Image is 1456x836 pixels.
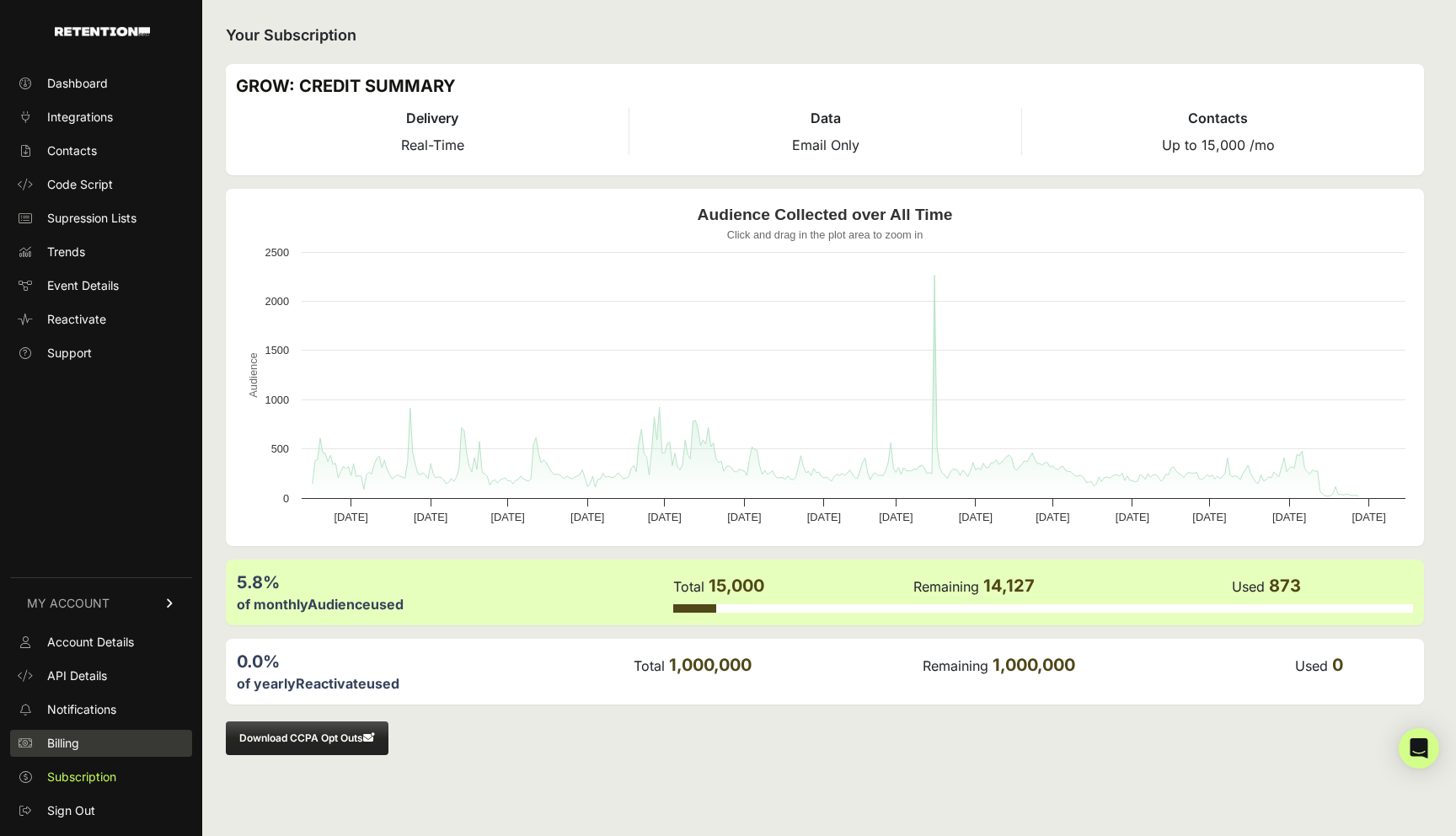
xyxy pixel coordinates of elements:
[1332,655,1343,675] span: 0
[265,295,289,308] text: 2000
[47,176,113,193] span: Code Script
[727,511,761,523] text: [DATE]
[27,595,110,612] span: MY ACCOUNT
[47,109,113,126] span: Integrations
[673,578,704,595] label: Total
[993,655,1075,675] span: 1,000,000
[10,238,192,265] a: Trends
[47,244,85,260] span: Trends
[47,802,95,819] span: Sign Out
[236,108,629,128] h4: Delivery
[983,576,1035,596] span: 14,127
[10,205,192,232] a: Supression Lists
[10,137,192,164] a: Contacts
[308,596,371,613] label: Audience
[10,272,192,299] a: Event Details
[1352,511,1386,523] text: [DATE]
[1192,511,1226,523] text: [DATE]
[807,511,841,523] text: [DATE]
[237,594,672,614] div: of monthly used
[1269,576,1301,596] span: 873
[1162,137,1275,153] span: Up to 15,000 /mo
[236,199,1414,536] svg: Audience Collected over All Time
[709,576,764,596] span: 15,000
[237,673,632,694] div: of yearly used
[247,352,260,397] text: Audience
[10,577,192,629] a: MY ACCOUNT
[570,511,604,523] text: [DATE]
[879,511,913,523] text: [DATE]
[1036,511,1069,523] text: [DATE]
[47,769,116,785] span: Subscription
[1232,578,1265,595] label: Used
[913,578,979,595] label: Remaining
[47,345,92,362] span: Support
[648,511,682,523] text: [DATE]
[491,511,525,523] text: [DATE]
[629,108,1021,128] h4: Data
[265,344,289,356] text: 1500
[669,655,752,675] span: 1,000,000
[47,142,97,159] span: Contacts
[47,701,116,718] span: Notifications
[237,571,672,594] div: 5.8%
[237,650,632,673] div: 0.0%
[1295,657,1328,674] label: Used
[10,340,192,367] a: Support
[1399,728,1439,769] div: Open Intercom Messenger
[47,667,107,684] span: API Details
[698,206,953,223] text: Audience Collected over All Time
[792,137,859,153] span: Email Only
[296,675,367,692] label: Reactivate
[10,797,192,824] a: Sign Out
[47,735,79,752] span: Billing
[47,311,106,328] span: Reactivate
[401,137,464,153] span: Real-Time
[47,634,134,651] span: Account Details
[10,629,192,656] a: Account Details
[1272,511,1306,523] text: [DATE]
[10,764,192,790] a: Subscription
[283,492,289,505] text: 0
[959,511,993,523] text: [DATE]
[271,442,289,455] text: 500
[10,730,192,757] a: Billing
[727,228,923,241] text: Click and drag in the plot area to zoom in
[634,657,665,674] label: Total
[236,74,1414,98] h3: GROW: CREDIT SUMMARY
[265,394,289,406] text: 1000
[10,70,192,97] a: Dashboard
[1022,108,1414,128] h4: Contacts
[265,246,289,259] text: 2500
[47,210,136,227] span: Supression Lists
[10,104,192,131] a: Integrations
[334,511,367,523] text: [DATE]
[414,511,447,523] text: [DATE]
[10,662,192,689] a: API Details
[10,696,192,723] a: Notifications
[10,171,192,198] a: Code Script
[10,306,192,333] a: Reactivate
[923,657,988,674] label: Remaining
[226,24,1424,47] h2: Your Subscription
[226,721,388,755] button: Download CCPA Opt Outs
[47,277,119,294] span: Event Details
[55,27,150,36] img: Retention.com
[47,75,108,92] span: Dashboard
[1116,511,1149,523] text: [DATE]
